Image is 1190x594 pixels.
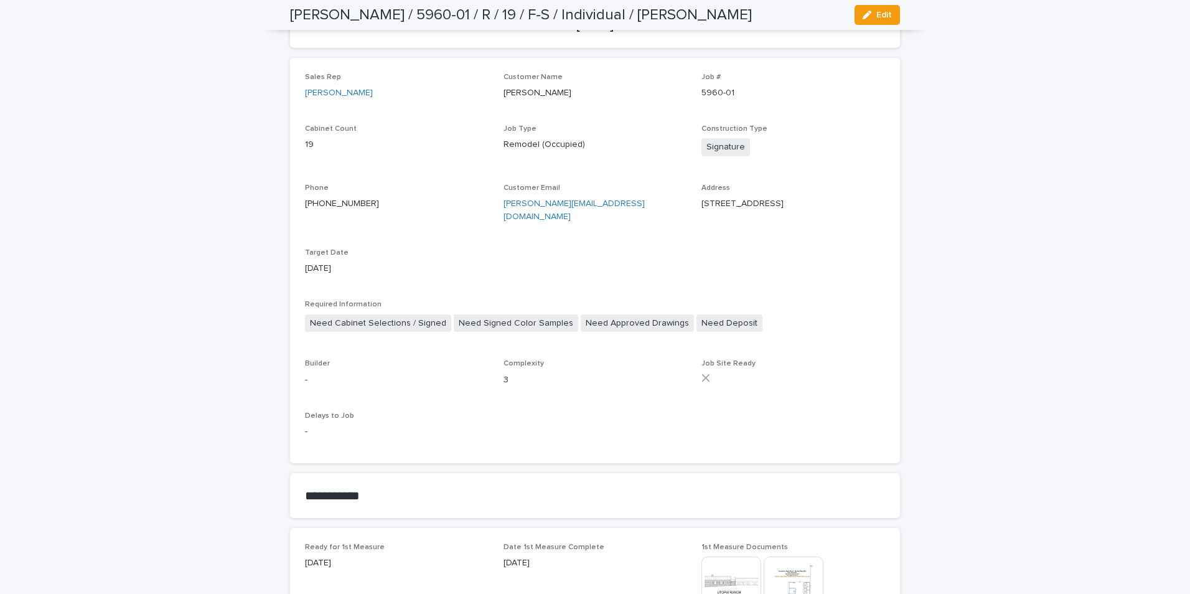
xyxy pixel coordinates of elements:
span: Target Date [305,249,349,257]
p: [DATE] [504,557,687,570]
span: Customer Email [504,184,560,192]
p: - [305,425,885,438]
p: 5960-01 [701,87,885,100]
span: Address [701,184,730,192]
p: [DATE] [305,557,489,570]
span: Ready for 1st Measure [305,544,385,551]
span: Customer Name [504,73,563,81]
a: [PHONE_NUMBER] [305,199,379,208]
span: Edit [876,11,892,19]
p: [STREET_ADDRESS] [701,197,885,210]
span: Need Cabinet Selections / Signed [305,314,451,332]
span: Job # [701,73,721,81]
span: Need Signed Color Samples [454,314,578,332]
span: Job Type [504,125,536,133]
span: Construction Type [701,125,767,133]
span: Builder [305,360,330,367]
span: Required Information [305,301,382,308]
span: Date 1st Measure Complete [504,544,604,551]
span: Job Site Ready [701,360,756,367]
span: Signature [701,138,750,156]
a: [PERSON_NAME][EMAIL_ADDRESS][DOMAIN_NAME] [504,199,645,221]
p: 3 [504,374,687,387]
span: 1st Measure Documents [701,544,788,551]
span: Need Approved Drawings [581,314,694,332]
h2: [PERSON_NAME] / 5960-01 / R / 19 / F-S / Individual / [PERSON_NAME] [290,6,752,24]
p: [DATE] [305,262,489,275]
span: Need Deposit [696,314,762,332]
span: Sales Rep [305,73,341,81]
span: Phone [305,184,329,192]
span: Cabinet Count [305,125,357,133]
button: Edit [855,5,900,25]
span: Delays to Job [305,412,354,420]
p: 19 [305,138,489,151]
span: Complexity [504,360,544,367]
p: [PERSON_NAME] [504,87,687,100]
p: - [305,374,489,387]
a: [PERSON_NAME] [305,87,373,100]
p: Remodel (Occupied) [504,138,687,151]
